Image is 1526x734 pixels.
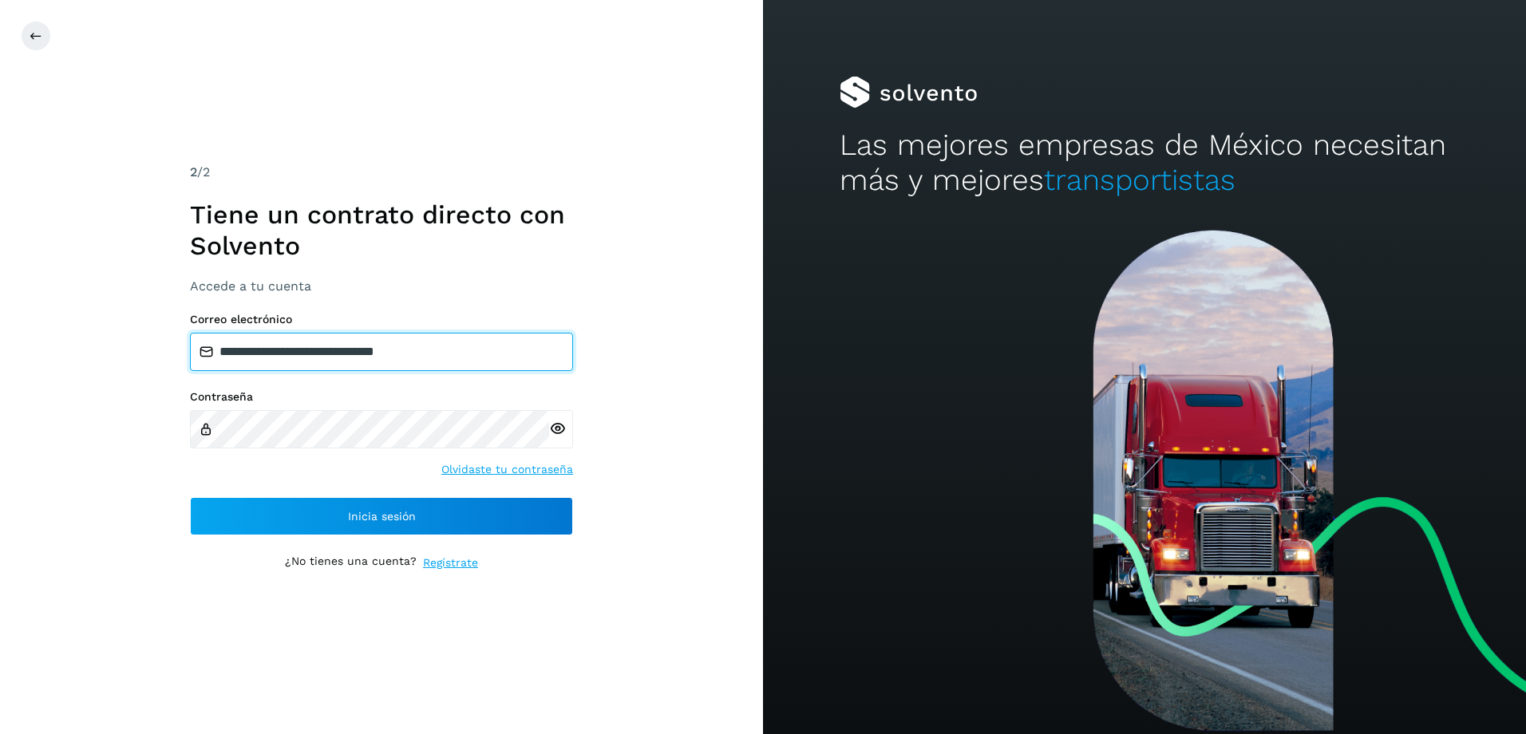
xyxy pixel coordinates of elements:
[190,497,573,535] button: Inicia sesión
[348,511,416,522] span: Inicia sesión
[190,390,573,404] label: Contraseña
[190,199,573,261] h1: Tiene un contrato directo con Solvento
[285,554,417,571] p: ¿No tienes una cuenta?
[1044,163,1235,197] span: transportistas
[190,313,573,326] label: Correo electrónico
[190,163,573,182] div: /2
[423,554,478,571] a: Regístrate
[441,461,573,478] a: Olvidaste tu contraseña
[190,278,573,294] h3: Accede a tu cuenta
[840,128,1450,199] h2: Las mejores empresas de México necesitan más y mejores
[190,164,197,180] span: 2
